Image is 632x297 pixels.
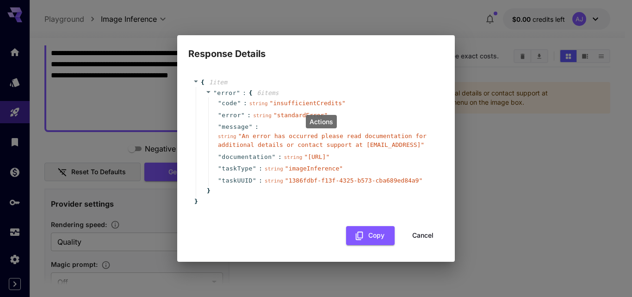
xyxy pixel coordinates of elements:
[259,176,262,185] span: :
[249,101,268,107] span: string
[278,152,282,162] span: :
[402,226,444,245] button: Cancel
[217,89,236,96] span: error
[265,178,283,184] span: string
[273,112,328,119] span: " standardError "
[213,89,217,96] span: "
[237,100,241,107] span: "
[209,79,227,86] span: 1 item
[253,177,256,184] span: "
[177,35,455,61] h2: Response Details
[222,122,248,132] span: message
[218,123,222,130] span: "
[218,133,427,149] span: " An error has occurred please read documentation for additional details or contact support at [E...
[253,113,272,119] span: string
[259,164,262,173] span: :
[193,197,198,206] span: }
[253,165,256,172] span: "
[247,111,251,120] span: :
[218,165,222,172] span: "
[218,153,222,160] span: "
[304,153,329,160] span: " [URL] "
[222,111,241,120] span: error
[218,100,222,107] span: "
[285,177,422,184] span: " 1386fdbf-f13f-4325-b573-cba689ed84a9 "
[285,165,343,172] span: " imageInference "
[257,89,279,96] span: 6 item s
[218,177,222,184] span: "
[255,122,259,132] span: :
[218,112,222,119] span: "
[346,226,395,245] button: Copy
[222,176,253,185] span: taskUUID
[205,186,211,196] span: }
[306,115,337,128] div: Actions
[284,154,303,160] span: string
[249,123,253,130] span: "
[218,133,236,139] span: string
[236,89,240,96] span: "
[272,153,276,160] span: "
[265,166,283,172] span: string
[241,112,245,119] span: "
[222,164,253,173] span: taskType
[249,88,253,98] span: {
[201,78,204,87] span: {
[222,152,272,162] span: documentation
[243,99,247,108] span: :
[222,99,237,108] span: code
[270,100,346,107] span: " insufficientCredits "
[242,88,246,98] span: :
